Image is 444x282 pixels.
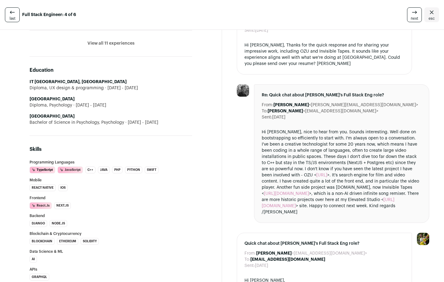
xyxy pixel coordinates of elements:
dt: Sent: [262,114,272,120]
li: React.js [30,202,52,209]
div: Hi [PERSON_NAME], nice to hear from you. Sounds interesting. Well done on bootstrapping so effici... [262,129,422,215]
span: next [411,16,418,21]
b: [EMAIL_ADDRESS][DOMAIN_NAME] [250,257,325,262]
h2: Skills [30,146,192,153]
div: Bachelor of Science in Psychology, Psychology [30,119,192,126]
li: Java [98,167,110,173]
li: TypeScript [30,167,55,173]
dt: From: [262,102,273,108]
li: JavaScript [58,167,83,173]
img: b10ac46559877586e82314c18dd7d030ec63994f956c5cc73d992b15c97faae5 [237,84,249,97]
strong: [GEOGRAPHIC_DATA] [30,114,75,119]
dt: Sent: [244,27,255,34]
span: Re: Quick chat about [PERSON_NAME]'s Full Stack Eng role? [262,92,422,98]
div: Hi [PERSON_NAME], Thanks for the quick response and for sharing your impressive work, including O... [244,42,404,67]
h3: Data Science & ML [30,250,192,253]
dd: [DATE] [255,27,268,34]
li: Solidity [81,238,99,245]
dd: [DATE] [272,114,285,120]
h3: Mobile [30,178,192,182]
span: [DATE] - [DATE] [124,119,158,126]
span: [DATE] - [DATE] [104,85,138,91]
strong: IT [GEOGRAPHIC_DATA], [GEOGRAPHIC_DATA] [30,80,127,84]
li: Blockchain [30,238,54,245]
dd: [DATE] [255,263,268,269]
li: GraphQL [30,274,49,280]
li: AI [30,256,37,263]
h3: Backend [30,214,192,218]
a: next [407,7,422,22]
li: Node.js [50,220,67,227]
li: React Native [30,184,56,191]
dd: <[PERSON_NAME][EMAIL_ADDRESS][DOMAIN_NAME]> [273,102,418,108]
dt: Sent: [244,263,255,269]
dd: <[EMAIL_ADDRESS][DOMAIN_NAME]> [256,250,367,256]
span: Quick chat about [PERSON_NAME]'s Full Stack Eng role? [244,240,404,247]
b: [PERSON_NAME] [273,103,309,107]
li: PHP [112,167,123,173]
li: Swift [145,167,159,173]
strong: [GEOGRAPHIC_DATA] [30,97,75,101]
div: Diploma, UX design & programming [30,85,192,91]
div: Diploma, Psychology [30,102,192,108]
li: Django [30,220,47,227]
li: iOS [58,184,68,191]
button: View all 11 experiences [87,40,135,46]
span: last [10,16,15,21]
a: last [5,7,20,22]
a: [URL] [316,173,327,177]
a: [URL][DOMAIN_NAME] [264,191,309,196]
li: Ethereum [57,238,78,245]
b: [PERSON_NAME] [268,109,303,113]
li: C++ [85,167,95,173]
b: [PERSON_NAME] [256,251,292,256]
a: Close [424,7,439,22]
h2: Education [30,66,192,74]
dd: <[EMAIL_ADDRESS][DOMAIN_NAME]> [268,108,378,114]
h3: Frontend [30,196,192,200]
h3: APIs [30,268,192,271]
dt: From: [244,250,256,256]
h3: Programming Languages [30,160,192,164]
span: [DATE] - [DATE] [72,102,106,108]
span: esc [429,16,435,21]
li: Next.js [54,202,71,209]
strong: Full Stack Engineer: 4 of 6 [22,12,76,18]
dt: To: [244,256,250,263]
img: 6689865-medium_jpg [417,233,429,245]
dt: To: [262,108,268,114]
h3: Blockchain & Cryptocurrency [30,232,192,236]
li: Python [125,167,142,173]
